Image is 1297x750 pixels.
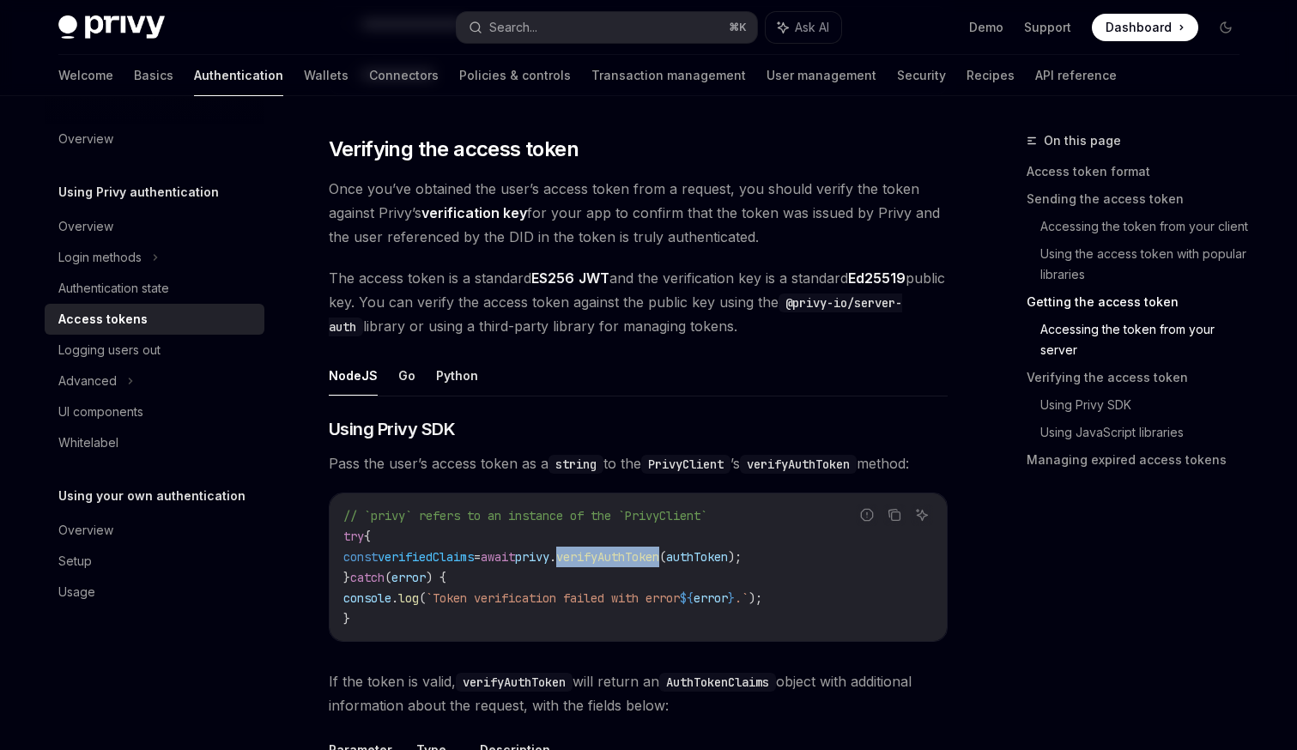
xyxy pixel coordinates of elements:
a: Using the access token with popular libraries [1040,240,1253,288]
a: Using JavaScript libraries [1040,419,1253,446]
a: API reference [1035,55,1117,96]
div: Authentication state [58,278,169,299]
span: Using Privy SDK [329,417,456,441]
span: authToken [666,549,728,565]
span: } [728,590,735,606]
span: } [343,570,350,585]
span: log [398,590,419,606]
a: Wallets [304,55,348,96]
span: The access token is a standard and the verification key is a standard public key. You can verify ... [329,266,948,338]
div: Usage [58,582,95,602]
span: ( [659,549,666,565]
a: JWT [579,269,609,287]
span: { [364,529,371,544]
span: // `privy` refers to an instance of the `PrivyClient` [343,508,707,523]
button: Ask AI [911,504,933,526]
a: Demo [969,19,1003,36]
a: Dashboard [1092,14,1198,41]
a: Accessing the token from your server [1040,316,1253,364]
span: `Token verification failed with error [426,590,680,606]
button: NodeJS [329,355,378,396]
div: Overview [58,129,113,149]
a: Overview [45,515,264,546]
span: verifiedClaims [378,549,474,565]
button: Ask AI [766,12,841,43]
span: Verifying the access token [329,136,579,163]
div: Overview [58,520,113,541]
span: error [391,570,426,585]
a: Overview [45,211,264,242]
a: Verifying the access token [1027,364,1253,391]
a: Overview [45,124,264,154]
button: Report incorrect code [856,504,878,526]
a: Basics [134,55,173,96]
span: Once you’ve obtained the user’s access token from a request, you should verify the token against ... [329,177,948,249]
span: const [343,549,378,565]
span: Pass the user’s access token as a to the ’s method: [329,451,948,475]
h5: Using Privy authentication [58,182,219,203]
a: User management [767,55,876,96]
div: Overview [58,216,113,237]
div: Advanced [58,371,117,391]
span: Dashboard [1106,19,1172,36]
a: Authentication state [45,273,264,304]
a: Transaction management [591,55,746,96]
span: ); [749,590,762,606]
a: Ed25519 [848,269,906,287]
span: On this page [1044,130,1121,151]
span: ⌘ K [729,21,747,34]
span: privy [515,549,549,565]
div: Search... [489,17,537,38]
span: ( [385,570,391,585]
strong: verification key [421,204,527,221]
div: Access tokens [58,309,148,330]
div: UI components [58,402,143,422]
code: PrivyClient [641,455,730,474]
a: Accessing the token from your client [1040,213,1253,240]
img: dark logo [58,15,165,39]
span: } [343,611,350,626]
h5: Using your own authentication [58,486,245,506]
a: Authentication [194,55,283,96]
a: Welcome [58,55,113,96]
a: Usage [45,577,264,608]
span: ${ [680,590,694,606]
span: catch [350,570,385,585]
a: UI components [45,396,264,427]
span: . [549,549,556,565]
span: = [474,549,481,565]
span: console [343,590,391,606]
code: verifyAuthToken [740,455,857,474]
div: Logging users out [58,340,161,360]
a: ES256 [531,269,574,287]
span: .` [735,590,749,606]
span: If the token is valid, will return an object with additional information about the request, with ... [329,669,948,717]
a: Access tokens [45,304,264,335]
a: Recipes [967,55,1015,96]
div: Login methods [58,247,142,268]
code: verifyAuthToken [456,673,573,692]
a: Access token format [1027,158,1253,185]
span: error [694,590,728,606]
span: ); [728,549,742,565]
button: Go [398,355,415,396]
a: Using Privy SDK [1040,391,1253,419]
a: Getting the access token [1027,288,1253,316]
div: Setup [58,551,92,572]
div: Whitelabel [58,432,118,453]
a: Connectors [369,55,439,96]
button: Toggle dark mode [1212,14,1239,41]
button: Python [436,355,478,396]
span: Ask AI [795,19,829,36]
a: Support [1024,19,1071,36]
span: ( [419,590,426,606]
span: await [481,549,515,565]
code: AuthTokenClaims [659,673,776,692]
button: Copy the contents from the code block [883,504,906,526]
span: try [343,529,364,544]
code: @privy-io/server-auth [329,293,902,336]
a: Sending the access token [1027,185,1253,213]
span: ) { [426,570,446,585]
button: Search...⌘K [457,12,757,43]
span: verifyAuthToken [556,549,659,565]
